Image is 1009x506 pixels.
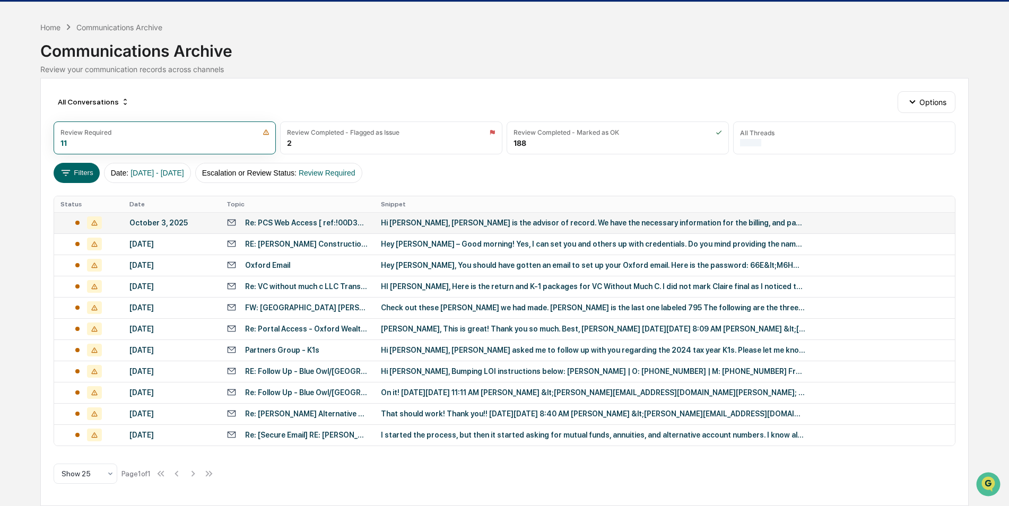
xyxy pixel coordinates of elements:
[245,431,368,439] div: Re: [Secure Email] RE: [PERSON_NAME] Private Capital Income Fund - Investor Account Changes
[129,409,214,418] div: [DATE]
[299,169,355,177] span: Review Required
[245,409,368,418] div: Re: [PERSON_NAME] Alternative Strategies Fund
[287,128,399,136] div: Review Completed - Flagged as Issue
[21,134,68,144] span: Preclearance
[245,367,368,376] div: RE: Follow Up - Blue Owl/[GEOGRAPHIC_DATA] Introduction
[489,129,495,136] img: icon
[381,303,805,312] div: Check out these [PERSON_NAME] we had made. [PERSON_NAME] is the last one labeled 795 The followin...
[975,471,1004,500] iframe: Open customer support
[121,469,151,478] div: Page 1 of 1
[245,346,319,354] div: Partners Group - K1s
[263,129,269,136] img: icon
[381,282,805,291] div: HI [PERSON_NAME], Here is the return and K-1 packages for VC Without Much C. I did not mark Clair...
[129,219,214,227] div: October 3, 2025
[36,81,174,92] div: Start new chat
[195,163,362,183] button: Escalation or Review Status:Review Required
[6,150,71,169] a: 🔎Data Lookup
[106,180,128,188] span: Pylon
[381,346,805,354] div: Hi [PERSON_NAME], [PERSON_NAME] asked me to follow up with you regarding the 2024 tax year K1s. P...
[104,163,191,183] button: Date:[DATE] - [DATE]
[11,135,19,143] div: 🖐️
[245,240,368,248] div: RE: [PERSON_NAME] Construction 401(k) Plan
[11,155,19,163] div: 🔎
[40,65,969,74] div: Review your communication records across channels
[54,196,123,212] th: Status
[123,196,220,212] th: Date
[245,219,368,227] div: Re: PCS Web Access [ ref:!00D3006J2H.!500Uy0dZ9d6:ref ]
[76,23,162,32] div: Communications Archive
[381,409,805,418] div: That should work! Thank you!! [DATE][DATE] 8:40 AM [PERSON_NAME] &lt;[PERSON_NAME][EMAIL_ADDRESS]...
[245,303,368,312] div: FW: [GEOGRAPHIC_DATA] [PERSON_NAME]
[381,431,805,439] div: I started the process, but then it started asking for mutual funds, annuities, and alternative ac...
[60,128,111,136] div: Review Required
[40,33,969,60] div: Communications Archive
[514,138,526,147] div: 188
[129,303,214,312] div: [DATE]
[716,129,722,136] img: icon
[21,154,67,164] span: Data Lookup
[11,81,30,100] img: 1746055101610-c473b297-6a78-478c-a979-82029cc54cd1
[381,261,805,269] div: Hey [PERSON_NAME], You should have gotten an email to set up your Oxford email. Here is the passw...
[129,346,214,354] div: [DATE]
[287,138,292,147] div: 2
[77,135,85,143] div: 🗄️
[381,219,805,227] div: Hi [PERSON_NAME], [PERSON_NAME] is the advisor of record. We have the necessary information for t...
[131,169,184,177] span: [DATE] - [DATE]
[40,23,60,32] div: Home
[129,367,214,376] div: [DATE]
[129,282,214,291] div: [DATE]
[88,134,132,144] span: Attestations
[381,240,805,248] div: Hey [PERSON_NAME] – Good morning! Yes, I can set you and others up with credentials. Do you mind ...
[129,261,214,269] div: [DATE]
[54,163,100,183] button: Filters
[36,92,134,100] div: We're available if you need us!
[60,138,67,147] div: 11
[381,367,805,376] div: Hi [PERSON_NAME], Bumping LOI instructions below: [PERSON_NAME] | O: [PHONE_NUMBER] | M: [PHONE_N...
[180,84,193,97] button: Start new chat
[54,93,134,110] div: All Conversations
[740,129,775,137] div: All Threads
[514,128,619,136] div: Review Completed - Marked as OK
[381,325,805,333] div: [PERSON_NAME], This is great! Thank you so much. Best, [PERSON_NAME] [DATE][DATE] 8:09 AM [PERSON...
[245,325,368,333] div: Re: Portal Access - Oxford Wealth Management
[73,129,136,149] a: 🗄️Attestations
[75,179,128,188] a: Powered byPylon
[245,388,368,397] div: Re: Follow Up - Blue Owl/[GEOGRAPHIC_DATA] Introduction
[129,388,214,397] div: [DATE]
[375,196,955,212] th: Snippet
[129,240,214,248] div: [DATE]
[898,91,955,112] button: Options
[220,196,375,212] th: Topic
[129,431,214,439] div: [DATE]
[381,388,805,397] div: On it! [DATE][DATE] 11:11 AM [PERSON_NAME] &lt;[PERSON_NAME][EMAIL_ADDRESS][DOMAIN_NAME][PERSON_N...
[129,325,214,333] div: [DATE]
[11,22,193,39] p: How can we help?
[245,282,368,291] div: Re: VC without much c LLC Transactions. - 2024
[6,129,73,149] a: 🖐️Preclearance
[245,261,290,269] div: Oxford Email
